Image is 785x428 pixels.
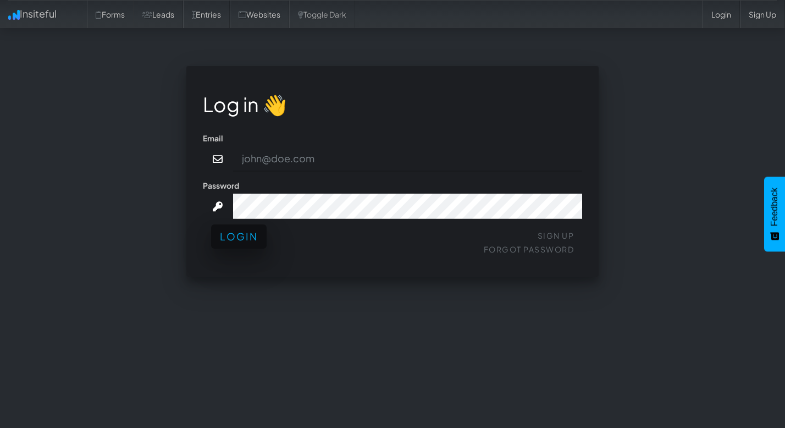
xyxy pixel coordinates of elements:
[740,1,785,28] a: Sign Up
[87,1,134,28] a: Forms
[289,1,355,28] a: Toggle Dark
[203,133,223,144] label: Email
[203,94,582,116] h1: Log in 👋
[211,224,267,249] button: Login
[183,1,230,28] a: Entries
[538,231,574,240] a: Sign Up
[484,244,574,254] a: Forgot Password
[8,10,20,20] img: icon.png
[233,146,583,172] input: john@doe.com
[134,1,183,28] a: Leads
[203,180,239,191] label: Password
[764,177,785,251] button: Feedback - Show survey
[770,188,780,226] span: Feedback
[703,1,740,28] a: Login
[230,1,289,28] a: Websites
